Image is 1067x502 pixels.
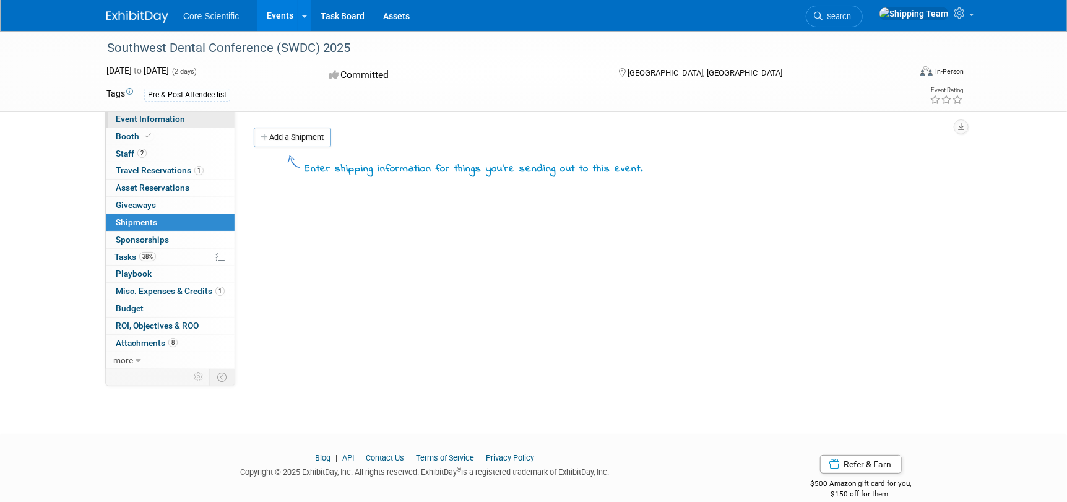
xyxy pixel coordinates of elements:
span: | [406,453,414,462]
td: Tags [106,87,133,102]
i: Booth reservation complete [145,132,151,139]
a: Playbook [106,266,235,282]
span: Shipments [116,217,157,227]
a: Refer & Earn [820,455,902,474]
a: Terms of Service [416,453,474,462]
span: Search [823,12,851,21]
a: Sponsorships [106,232,235,248]
a: ROI, Objectives & ROO [106,318,235,334]
span: Booth [116,131,153,141]
span: 1 [194,166,204,175]
a: Blog [315,453,330,462]
a: Budget [106,300,235,317]
span: | [476,453,484,462]
div: Copyright © 2025 ExhibitDay, Inc. All rights reserved. ExhibitDay is a registered trademark of Ex... [106,464,743,478]
a: Add a Shipment [254,128,331,147]
td: Personalize Event Tab Strip [188,369,210,385]
span: Event Information [116,114,185,124]
a: Giveaways [106,197,235,214]
span: [DATE] [DATE] [106,66,169,76]
span: 8 [168,338,178,347]
span: Budget [116,303,144,313]
span: Misc. Expenses & Credits [116,286,225,296]
div: Enter shipping information for things you're sending out to this event. [305,162,643,177]
img: Shipping Team [879,7,949,20]
span: Staff [116,149,147,158]
a: Staff2 [106,145,235,162]
a: Attachments8 [106,335,235,352]
span: | [356,453,364,462]
div: $500 Amazon gift card for you, [761,470,961,499]
span: Asset Reservations [116,183,189,193]
span: Sponsorships [116,235,169,245]
span: | [332,453,340,462]
span: Playbook [116,269,152,279]
span: 1 [215,287,225,296]
span: 38% [139,252,156,261]
span: Giveaways [116,200,156,210]
span: more [113,355,133,365]
a: Travel Reservations1 [106,162,235,179]
td: Toggle Event Tabs [210,369,235,385]
a: Shipments [106,214,235,231]
a: Privacy Policy [486,453,534,462]
a: API [342,453,354,462]
span: Attachments [116,338,178,348]
span: [GEOGRAPHIC_DATA], [GEOGRAPHIC_DATA] [628,68,782,77]
div: Committed [326,64,599,86]
div: Event Rating [930,87,963,93]
a: Tasks38% [106,249,235,266]
a: Misc. Expenses & Credits1 [106,283,235,300]
div: $150 off for them. [761,489,961,500]
span: Tasks [114,252,156,262]
a: Contact Us [366,453,404,462]
a: Booth [106,128,235,145]
span: (2 days) [171,67,197,76]
a: Search [806,6,863,27]
a: Event Information [106,111,235,128]
div: In-Person [935,67,964,76]
span: 2 [137,149,147,158]
span: ROI, Objectives & ROO [116,321,199,331]
a: more [106,352,235,369]
a: Asset Reservations [106,180,235,196]
div: Event Format [836,64,964,83]
span: Travel Reservations [116,165,204,175]
img: ExhibitDay [106,11,168,23]
div: Pre & Post Attendee list [144,89,230,102]
sup: ® [457,466,461,473]
img: Format-Inperson.png [920,66,933,76]
div: Southwest Dental Conference (SWDC) 2025 [103,37,891,59]
span: to [132,66,144,76]
span: Core Scientific [183,11,239,21]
